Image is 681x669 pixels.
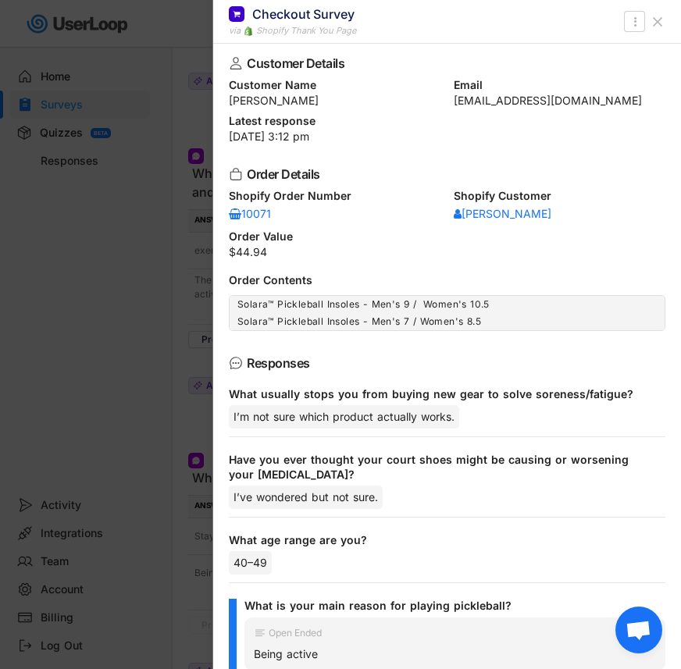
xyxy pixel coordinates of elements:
div: What age range are you? [229,533,653,547]
div: [EMAIL_ADDRESS][DOMAIN_NAME] [454,95,666,106]
div: Shopify Customer [454,190,666,201]
text:  [633,13,636,30]
div: Order Details [247,168,640,180]
div: Customer Name [229,80,441,91]
div: Solara™ Pickleball Insoles - Men's 9 / Women's 10.5 [237,298,657,311]
div: What usually stops you from buying new gear to solve soreness/fatigue? [229,387,653,401]
div: Email [454,80,666,91]
div: [PERSON_NAME] [229,95,441,106]
div: I’m not sure which product actually works. [229,405,459,429]
div: 40–49 [229,551,272,575]
div: Order Value [229,231,665,242]
div: Have you ever thought your court shoes might be causing or worsening your [MEDICAL_DATA]? [229,453,653,481]
div: 10071 [229,208,276,219]
div: Shopify Thank You Page [256,24,356,37]
div: [PERSON_NAME] [454,208,551,219]
div: [DATE] 3:12 pm [229,131,665,142]
div: Shopify Order Number [229,190,441,201]
div: What is your main reason for playing pickleball? [244,599,653,613]
div: Solara™ Pickleball Insoles - Men's 7 / Women's 8.5 [237,315,657,328]
div: Open Ended [269,628,322,638]
div: Checkout Survey [252,5,355,23]
div: Being active [254,647,656,661]
div: Latest response [229,116,665,126]
a: [PERSON_NAME] [454,206,551,222]
div: Responses [247,357,640,369]
div: Order Contents [229,275,665,286]
img: 1156660_ecommerce_logo_shopify_icon%20%281%29.png [244,27,253,36]
div: Customer Details [247,57,640,69]
div: $44.94 [229,247,665,258]
a: 10071 [229,206,276,222]
button:  [627,12,643,31]
div: I’ve wondered but not sure. [229,486,383,509]
div: Open chat [615,607,662,653]
div: via [229,24,241,37]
